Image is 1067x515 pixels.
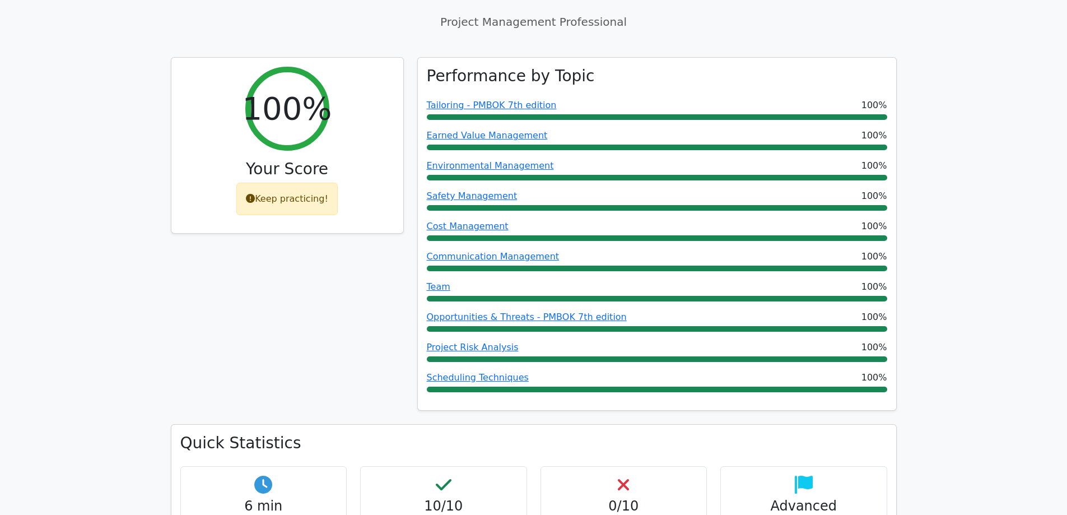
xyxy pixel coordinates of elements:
a: Opportunities & Threats - PMBOK 7th edition [427,312,627,322]
h4: 6 min [190,498,338,514]
h4: 10/10 [370,498,518,514]
a: Safety Management [427,191,518,201]
span: 100% [861,310,887,324]
h3: Performance by Topic [427,67,595,86]
span: 100% [861,371,887,384]
h4: 0/10 [550,498,698,514]
a: Cost Management [427,221,509,231]
span: 100% [861,280,887,294]
span: 100% [861,341,887,354]
h3: Quick Statistics [180,434,887,453]
a: Project Risk Analysis [427,342,519,352]
a: Tailoring - PMBOK 7th edition [427,100,557,110]
span: 100% [861,129,887,142]
h3: Your Score [180,160,394,179]
a: Environmental Management [427,160,554,171]
div: Keep practicing! [236,183,338,215]
a: Communication Management [427,251,560,262]
a: Earned Value Management [427,130,548,141]
span: 100% [861,99,887,112]
p: Project Management Professional [171,13,897,30]
a: Team [427,281,450,292]
a: Scheduling Techniques [427,372,529,383]
span: 100% [861,250,887,263]
h4: Advanced [730,498,878,514]
span: 100% [861,189,887,203]
h2: 100% [242,90,332,127]
span: 100% [861,159,887,173]
span: 100% [861,220,887,233]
